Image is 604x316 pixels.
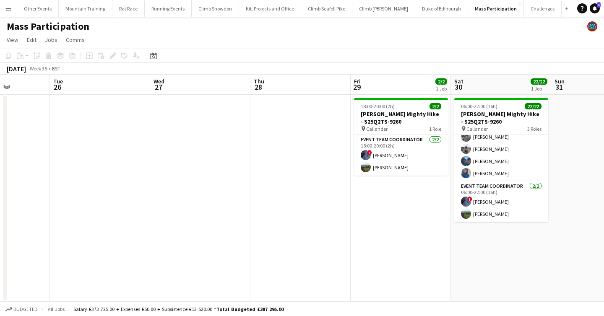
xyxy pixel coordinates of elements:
[42,34,61,45] a: Jobs
[461,103,497,109] span: 06:00-22:00 (16h)
[301,0,352,17] button: Climb Scafell Pike
[154,78,164,85] span: Wed
[254,78,264,85] span: Thu
[590,3,600,13] a: 1
[527,126,542,132] span: 3 Roles
[239,0,301,17] button: Kit, Projects and Office
[216,306,284,312] span: Total Budgeted £387 295.00
[525,103,542,109] span: 22/22
[52,65,60,72] div: BST
[531,85,547,92] div: 1 Job
[415,0,468,17] button: Duke of Edinburgh
[152,82,164,92] span: 27
[354,135,448,176] app-card-role: Event Team Coordinator2/218:00-20:00 (2h)![PERSON_NAME][PERSON_NAME]
[353,82,361,92] span: 29
[429,126,441,132] span: 1 Role
[4,305,39,314] button: Budgeted
[435,78,447,85] span: 2/2
[17,0,59,17] button: Other Events
[367,150,372,155] span: !
[28,65,49,72] span: Week 35
[73,306,284,312] div: Salary £373 725.00 + Expenses £50.00 + Subsistence £13 520.00 =
[7,65,26,73] div: [DATE]
[524,0,562,17] button: Challenges
[453,82,463,92] span: 30
[112,0,145,17] button: Rat Race
[3,34,22,45] a: View
[27,36,36,44] span: Edit
[354,98,448,176] app-job-card: 18:00-20:00 (2h)2/2[PERSON_NAME] Mighty Hike - S25Q2TS-9260 Callander1 RoleEvent Team Coordinator...
[62,34,88,45] a: Comms
[466,126,488,132] span: Callander
[66,36,85,44] span: Comms
[454,78,463,85] span: Sat
[531,78,547,85] span: 22/22
[354,78,361,85] span: Fri
[597,2,601,8] span: 1
[13,306,38,312] span: Budgeted
[361,103,395,109] span: 18:00-20:00 (2h)
[7,36,18,44] span: View
[555,78,565,85] span: Sun
[468,0,524,17] button: Mass Participation
[46,306,66,312] span: All jobs
[145,0,192,17] button: Running Events
[45,36,57,44] span: Jobs
[352,0,415,17] button: Climb [PERSON_NAME]
[454,98,548,222] app-job-card: 06:00-22:00 (16h)22/22[PERSON_NAME] Mighty Hike - S25Q2TS-9260 Callander3 Roles[PERSON_NAME][PERS...
[7,20,89,33] h1: Mass Participation
[587,21,597,31] app-user-avatar: Staff RAW Adventures
[467,197,472,202] span: !
[23,34,40,45] a: Edit
[553,82,565,92] span: 31
[454,181,548,222] app-card-role: Event Team Coordinator2/206:00-22:00 (16h)![PERSON_NAME][PERSON_NAME]
[354,110,448,125] h3: [PERSON_NAME] Mighty Hike - S25Q2TS-9260
[253,82,264,92] span: 28
[436,85,447,92] div: 1 Job
[52,82,63,92] span: 26
[192,0,239,17] button: Climb Snowdon
[366,126,388,132] span: Callander
[430,103,441,109] span: 2/2
[59,0,112,17] button: Mountain Training
[454,110,548,125] h3: [PERSON_NAME] Mighty Hike - S25Q2TS-9260
[53,78,63,85] span: Tue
